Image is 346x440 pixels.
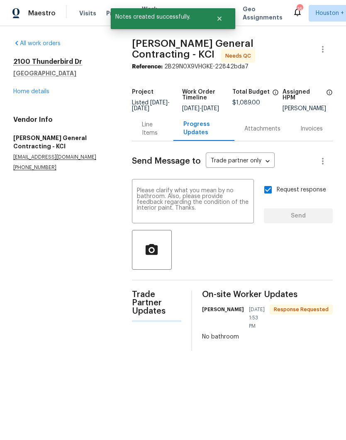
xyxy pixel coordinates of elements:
span: Visits [79,9,96,17]
span: Send Message to [132,157,201,165]
a: All work orders [13,41,61,46]
span: Geo Assignments [243,5,283,22]
span: [DATE] [182,106,200,111]
span: Trade Partner Updates [132,290,181,315]
span: Notes created successfully. [111,8,206,26]
span: Listed [132,100,170,111]
h5: Total Budget [232,89,270,95]
div: Attachments [244,125,280,133]
span: Maestro [28,9,56,17]
textarea: Please clarify what you mean by no bathroom. Also, please provide feedback regarding the conditio... [137,188,249,217]
div: Invoices [300,125,323,133]
div: Progress Updates [183,120,224,137]
a: Home details [13,89,49,94]
b: Reference: [132,64,163,70]
span: Needs QC [225,52,254,60]
h5: Assigned HPM [283,89,324,101]
div: 2B29N0X9VHGKE-22842bda7 [132,63,333,71]
span: [DATE] [150,100,168,106]
span: On-site Worker Updates [202,290,333,299]
span: [DATE] [132,106,149,111]
span: The total cost of line items that have been proposed by Opendoor. This sum includes line items th... [272,89,279,100]
button: Close [206,10,233,27]
h6: [PERSON_NAME] [202,305,244,314]
span: [PERSON_NAME] General Contracting - KCI [132,39,253,59]
h5: [PERSON_NAME] General Contracting - KCI [13,134,112,150]
h5: Work Order Timeline [182,89,232,101]
h5: Project [132,89,154,95]
span: [DATE] [202,106,219,111]
span: Response Requested [270,305,332,314]
span: - [132,100,170,111]
span: Projects [106,9,132,17]
span: The hpm assigned to this work order. [326,89,333,106]
div: [PERSON_NAME] [283,106,333,111]
div: Trade partner only [206,155,275,168]
span: $1,089.00 [232,100,260,106]
div: 16 [297,5,302,13]
span: - [182,106,219,111]
div: No bathroom [202,333,333,341]
span: [DATE] 1:53 PM [249,305,265,330]
div: Line Items [142,121,164,137]
span: Work Orders [142,5,163,22]
h4: Vendor Info [13,116,112,124]
span: Request response [277,186,326,194]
